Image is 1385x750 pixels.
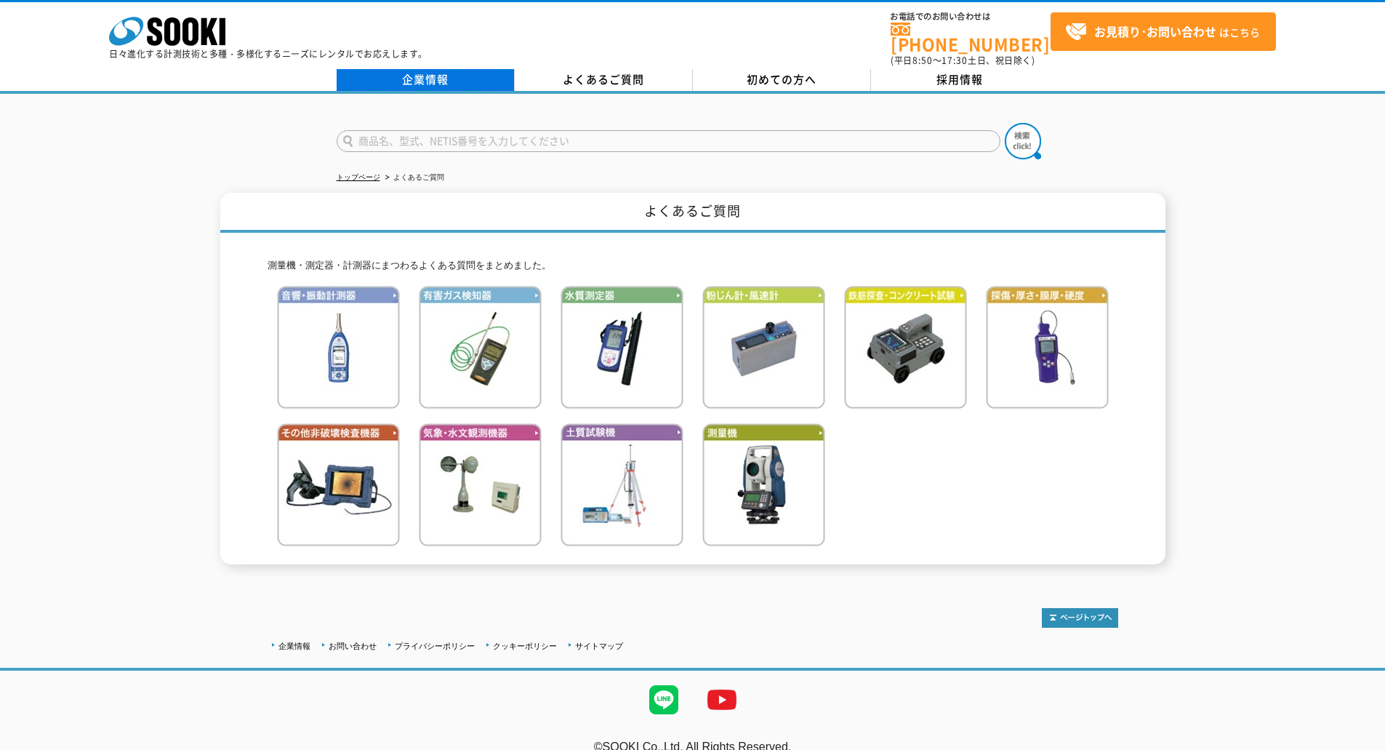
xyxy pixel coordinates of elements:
[1051,12,1276,51] a: お見積り･お問い合わせはこちら
[268,258,1118,274] p: 測量機・測定器・計測器にまつわるよくある質問をまとめました。
[515,69,693,91] a: よくあるご質問
[382,170,444,185] li: よくあるご質問
[419,286,542,409] img: 有害ガス検知器
[747,71,816,87] span: 初めての方へ
[575,642,623,650] a: サイトマップ
[337,173,380,181] a: トップページ
[329,642,377,650] a: お問い合わせ
[844,286,967,409] img: 鉄筋検査・コンクリート試験
[891,54,1035,67] span: (平日 ～ 土日、祝日除く)
[693,671,751,729] img: YouTube
[635,671,693,729] img: LINE
[693,69,871,91] a: 初めての方へ
[220,193,1165,233] h1: よくあるご質問
[277,423,400,546] img: その他非破壊検査機器
[395,642,475,650] a: プライバシーポリシー
[561,286,683,409] img: 水質測定器
[1065,21,1260,43] span: はこちら
[1042,608,1118,628] img: トップページへ
[493,642,557,650] a: クッキーポリシー
[337,130,1000,152] input: 商品名、型式、NETIS番号を入力してください
[277,286,400,409] img: 音響・振動計測器
[702,423,825,546] img: 測量機
[871,69,1049,91] a: 採用情報
[419,423,542,546] img: 気象・水文観測機器
[891,23,1051,52] a: [PHONE_NUMBER]
[1094,23,1216,40] strong: お見積り･お問い合わせ
[912,54,933,67] span: 8:50
[1005,123,1041,159] img: btn_search.png
[109,49,427,58] p: 日々進化する計測技術と多種・多様化するニーズにレンタルでお応えします。
[337,69,515,91] a: 企業情報
[942,54,968,67] span: 17:30
[278,642,310,650] a: 企業情報
[702,286,825,409] img: 粉じん計・風速計
[561,423,683,546] img: 土質試験機
[986,286,1109,409] img: 探傷・厚さ・膜厚・硬度
[891,12,1051,21] span: お電話でのお問い合わせは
